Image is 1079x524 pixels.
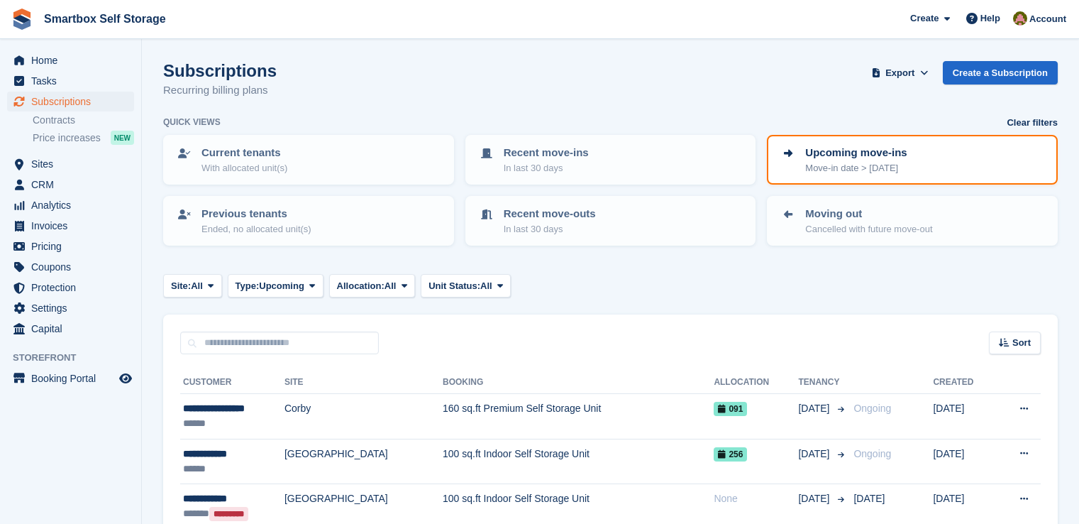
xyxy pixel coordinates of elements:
[805,222,932,236] p: Cancelled with future move-out
[201,161,287,175] p: With allocated unit(s)
[7,257,134,277] a: menu
[869,61,931,84] button: Export
[201,145,287,161] p: Current tenants
[337,279,384,293] span: Allocation:
[384,279,397,293] span: All
[7,50,134,70] a: menu
[980,11,1000,26] span: Help
[236,279,260,293] span: Type:
[31,298,116,318] span: Settings
[853,403,891,414] span: Ongoing
[228,274,323,298] button: Type: Upcoming
[163,61,277,80] h1: Subscriptions
[7,278,134,298] a: menu
[805,145,907,161] p: Upcoming move-ins
[31,216,116,236] span: Invoices
[933,394,995,440] td: [DATE]
[7,92,134,111] a: menu
[480,279,492,293] span: All
[13,351,141,365] span: Storefront
[853,448,891,459] span: Ongoing
[428,279,480,293] span: Unit Status:
[714,402,747,416] span: 091
[38,7,172,31] a: Smartbox Self Storage
[885,66,914,80] span: Export
[259,279,304,293] span: Upcoming
[7,154,134,174] a: menu
[467,197,755,244] a: Recent move-outs In last 30 days
[443,394,714,440] td: 160 sq.ft Premium Self Storage Unit
[284,371,443,394] th: Site
[284,394,443,440] td: Corby
[933,371,995,394] th: Created
[7,236,134,256] a: menu
[31,278,116,298] span: Protection
[163,274,222,298] button: Site: All
[768,197,1056,244] a: Moving out Cancelled with future move-out
[805,206,932,222] p: Moving out
[180,371,284,394] th: Customer
[1007,116,1058,130] a: Clear filters
[165,136,453,183] a: Current tenants With allocated unit(s)
[421,274,511,298] button: Unit Status: All
[504,145,589,161] p: Recent move-ins
[7,216,134,236] a: menu
[504,161,589,175] p: In last 30 days
[31,257,116,277] span: Coupons
[284,439,443,484] td: [GEOGRAPHIC_DATA]
[504,206,596,222] p: Recent move-outs
[31,236,116,256] span: Pricing
[798,401,832,416] span: [DATE]
[943,61,1058,84] a: Create a Subscription
[7,319,134,339] a: menu
[111,131,134,145] div: NEW
[171,279,191,293] span: Site:
[467,136,755,183] a: Recent move-ins In last 30 days
[798,447,832,462] span: [DATE]
[33,130,134,146] a: Price increases NEW
[31,195,116,215] span: Analytics
[163,116,221,129] h6: Quick views
[31,154,116,174] span: Sites
[714,491,798,506] div: None
[201,206,311,222] p: Previous tenants
[31,175,116,195] span: CRM
[329,274,416,298] button: Allocation: All
[910,11,939,26] span: Create
[31,71,116,91] span: Tasks
[7,175,134,195] a: menu
[853,493,885,504] span: [DATE]
[1012,336,1031,350] span: Sort
[7,195,134,215] a: menu
[798,491,832,506] span: [DATE]
[714,447,747,462] span: 256
[165,197,453,244] a: Previous tenants Ended, no allocated unit(s)
[31,92,116,111] span: Subscriptions
[504,222,596,236] p: In last 30 days
[805,161,907,175] p: Move-in date > [DATE]
[443,371,714,394] th: Booking
[443,439,714,484] td: 100 sq.ft Indoor Self Storage Unit
[933,439,995,484] td: [DATE]
[798,371,848,394] th: Tenancy
[7,71,134,91] a: menu
[11,9,33,30] img: stora-icon-8386f47178a22dfd0bd8f6a31ec36ba5ce8667c1dd55bd0f319d3a0aa187defe.svg
[33,114,134,127] a: Contracts
[31,50,116,70] span: Home
[117,370,134,387] a: Preview store
[163,82,277,99] p: Recurring billing plans
[1029,12,1066,26] span: Account
[201,222,311,236] p: Ended, no allocated unit(s)
[33,131,101,145] span: Price increases
[191,279,203,293] span: All
[31,369,116,388] span: Booking Portal
[7,298,134,318] a: menu
[1013,11,1027,26] img: Alex Selenitsas
[768,136,1056,183] a: Upcoming move-ins Move-in date > [DATE]
[714,371,798,394] th: Allocation
[7,369,134,388] a: menu
[31,319,116,339] span: Capital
